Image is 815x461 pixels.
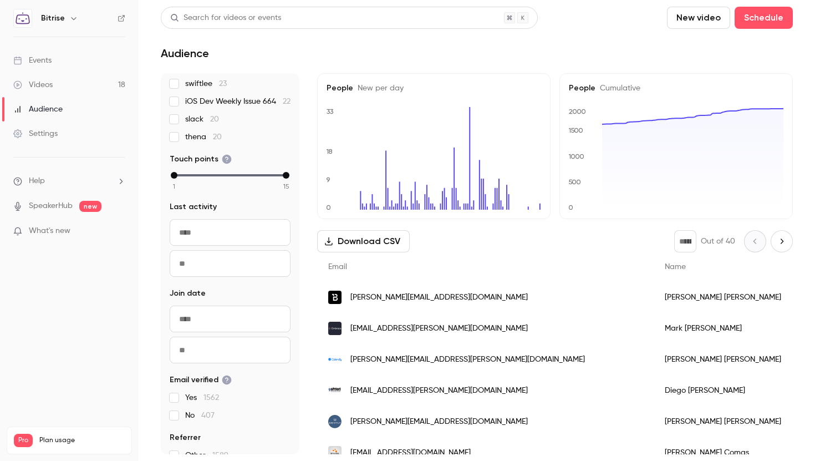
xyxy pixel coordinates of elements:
[29,200,73,212] a: SpeakerHub
[170,201,217,212] span: Last activity
[29,175,45,187] span: Help
[350,447,471,459] span: [EMAIL_ADDRESS][DOMAIN_NAME]
[350,416,528,428] span: [PERSON_NAME][EMAIL_ADDRESS][DOMAIN_NAME]
[665,263,686,271] span: Name
[771,230,793,252] button: Next page
[14,9,32,27] img: Bitrise
[654,406,811,437] div: [PERSON_NAME] [PERSON_NAME]
[79,201,101,212] span: new
[13,79,53,90] div: Videos
[701,236,735,247] p: Out of 40
[569,83,783,94] h5: People
[185,450,228,461] span: Other
[185,96,291,107] span: iOS Dev Weekly Issue 664
[569,108,586,115] text: 2000
[185,78,227,89] span: swiftlee
[350,354,585,366] span: [PERSON_NAME][EMAIL_ADDRESS][PERSON_NAME][DOMAIN_NAME]
[654,344,811,375] div: [PERSON_NAME] [PERSON_NAME]
[317,230,410,252] button: Download CSV
[328,263,347,271] span: Email
[568,126,583,134] text: 1500
[213,133,222,141] span: 20
[185,131,222,143] span: thena
[350,323,528,335] span: [EMAIL_ADDRESS][PERSON_NAME][DOMAIN_NAME]
[327,108,334,115] text: 33
[13,104,63,115] div: Audience
[13,55,52,66] div: Events
[283,181,289,191] span: 15
[185,392,219,403] span: Yes
[326,148,333,155] text: 18
[170,288,206,299] span: Join date
[203,394,219,402] span: 1562
[283,98,291,105] span: 22
[170,306,291,332] input: From
[201,412,215,419] span: 407
[595,84,640,92] span: Cumulative
[170,12,281,24] div: Search for videos or events
[219,80,227,88] span: 23
[170,374,232,386] span: Email verified
[350,292,528,303] span: [PERSON_NAME][EMAIL_ADDRESS][DOMAIN_NAME]
[350,385,528,397] span: [EMAIL_ADDRESS][PERSON_NAME][DOMAIN_NAME]
[41,13,65,24] h6: Bitrise
[212,452,228,459] span: 1589
[13,175,125,187] li: help-dropdown-opener
[735,7,793,29] button: Schedule
[328,322,342,335] img: embrace.io
[170,154,232,165] span: Touch points
[568,153,584,160] text: 1000
[170,219,291,246] input: From
[170,337,291,363] input: To
[327,83,541,94] h5: People
[210,115,219,123] span: 20
[667,7,730,29] button: New video
[328,415,342,428] img: swiftly.com
[14,434,33,447] span: Pro
[39,436,125,445] span: Plan usage
[326,204,331,211] text: 0
[13,128,58,139] div: Settings
[326,176,330,184] text: 9
[185,114,219,125] span: slack
[161,47,209,60] h1: Audience
[170,250,291,277] input: To
[328,384,342,397] img: apriorins.com
[654,313,811,344] div: Mark [PERSON_NAME]
[328,291,342,304] img: backbase.com
[654,282,811,313] div: [PERSON_NAME] [PERSON_NAME]
[568,204,573,211] text: 0
[283,172,289,179] div: max
[568,178,581,186] text: 500
[173,181,175,191] span: 1
[328,446,342,459] img: integralsoftware.com.ar
[170,432,201,443] span: Referrer
[328,358,342,361] img: calendly.com
[112,226,125,236] iframe: Noticeable Trigger
[29,225,70,237] span: What's new
[171,172,177,179] div: min
[185,410,215,421] span: No
[353,84,404,92] span: New per day
[654,375,811,406] div: Diego [PERSON_NAME]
